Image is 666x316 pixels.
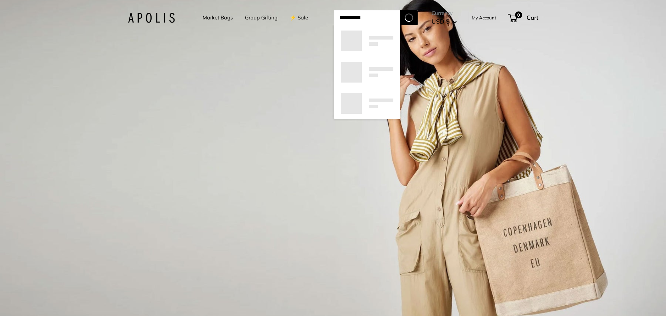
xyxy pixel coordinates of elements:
a: My Account [472,14,496,22]
span: 0 [515,11,522,18]
span: USD $ [432,18,450,25]
span: Cart [527,14,538,21]
a: 0 Cart [509,12,538,23]
a: ⚡️ Sale [290,13,308,23]
span: Currency [432,8,457,18]
a: Group Gifting [245,13,277,23]
button: Search [400,10,418,25]
button: USD $ [432,16,457,27]
a: Market Bags [203,13,233,23]
img: Apolis [128,13,175,23]
input: Search... [334,10,400,25]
